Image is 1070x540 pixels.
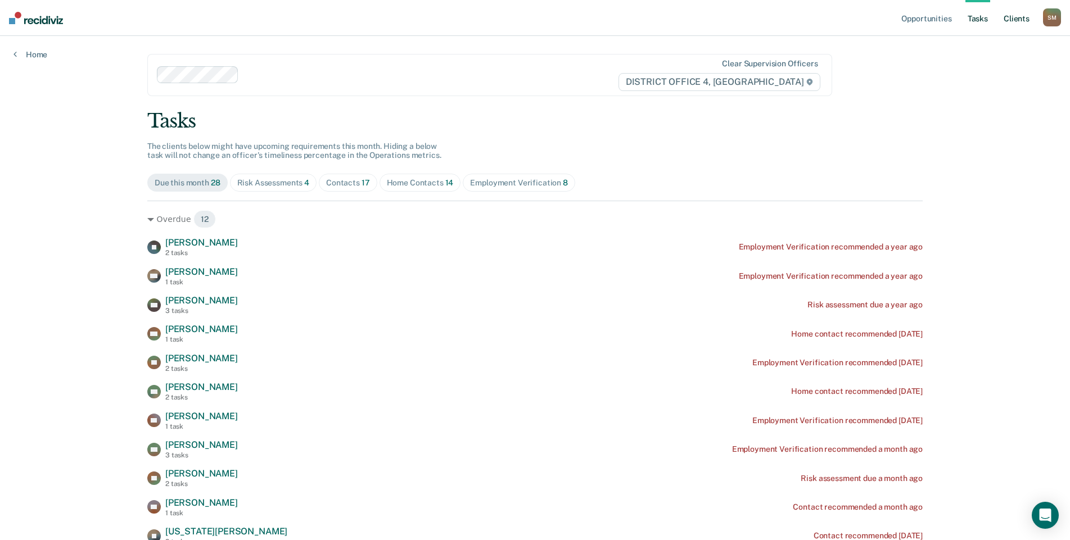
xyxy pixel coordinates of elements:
div: 2 tasks [165,249,238,257]
span: [PERSON_NAME] [165,266,238,277]
span: 4 [304,178,309,187]
div: Contacts [326,178,370,188]
span: 28 [211,178,220,187]
div: 1 task [165,278,238,286]
div: Employment Verification recommended [DATE] [752,358,923,367]
span: [PERSON_NAME] [165,439,238,450]
div: Overdue 12 [147,210,923,228]
div: S M [1043,8,1061,26]
a: Home [13,49,47,60]
div: 1 task [165,423,238,430]
div: Employment Verification [470,178,568,188]
span: [PERSON_NAME] [165,237,238,248]
div: Employment Verification recommended a year ago [739,271,923,281]
div: 2 tasks [165,365,238,373]
div: Home contact recommended [DATE] [791,387,923,396]
div: 3 tasks [165,451,238,459]
div: 1 task [165,509,238,517]
span: 8 [563,178,568,187]
div: 2 tasks [165,480,238,488]
span: [PERSON_NAME] [165,295,238,306]
span: The clients below might have upcoming requirements this month. Hiding a below task will not chang... [147,142,441,160]
span: [PERSON_NAME] [165,497,238,508]
div: Employment Verification recommended [DATE] [752,416,923,425]
span: [PERSON_NAME] [165,324,238,334]
div: Employment Verification recommended a year ago [739,242,923,252]
div: 1 task [165,335,238,343]
span: [PERSON_NAME] [165,411,238,421]
div: Due this month [155,178,220,188]
span: 14 [445,178,454,187]
span: 12 [193,210,216,228]
img: Recidiviz [9,12,63,24]
span: [PERSON_NAME] [165,382,238,392]
div: Tasks [147,110,923,133]
div: 3 tasks [165,307,238,315]
span: DISTRICT OFFICE 4, [GEOGRAPHIC_DATA] [618,73,820,91]
div: Risk assessment due a year ago [807,300,923,310]
div: Clear supervision officers [722,59,818,69]
div: Home Contacts [387,178,454,188]
span: 17 [362,178,370,187]
div: Home contact recommended [DATE] [791,329,923,339]
span: [PERSON_NAME] [165,468,238,479]
div: 2 tasks [165,393,238,401]
div: Risk assessment due a month ago [801,474,923,483]
div: Risk Assessments [237,178,310,188]
div: Contact recommended a month ago [793,502,923,512]
span: [US_STATE][PERSON_NAME] [165,526,287,537]
div: Employment Verification recommended a month ago [732,444,923,454]
span: [PERSON_NAME] [165,353,238,364]
div: Open Intercom Messenger [1032,502,1059,529]
button: SM [1043,8,1061,26]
